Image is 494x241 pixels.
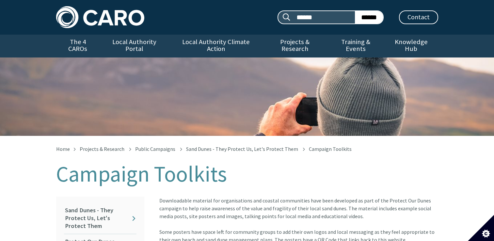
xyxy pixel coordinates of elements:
a: Sand Dunes - They Protect Us, Let's Protect Them [186,146,298,152]
a: Sand Dunes - They Protect Us, Let's Protect Them [64,203,136,234]
a: Projects & Research [263,35,327,57]
a: The 4 CAROs [56,35,100,57]
a: Local Authority Portal [100,35,169,57]
a: Projects & Research [80,146,124,152]
a: Home [56,146,70,152]
a: Public Campaigns [135,146,175,152]
a: Local Authority Climate Action [169,35,263,57]
a: Knowledge Hub [384,35,438,57]
a: Contact [399,10,438,24]
img: Caro logo [56,6,144,28]
span: Campaign Toolkits [309,146,352,152]
a: Training & Events [327,35,384,57]
button: Set cookie preferences [468,215,494,241]
h1: Campaign Toolkits [56,162,438,186]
